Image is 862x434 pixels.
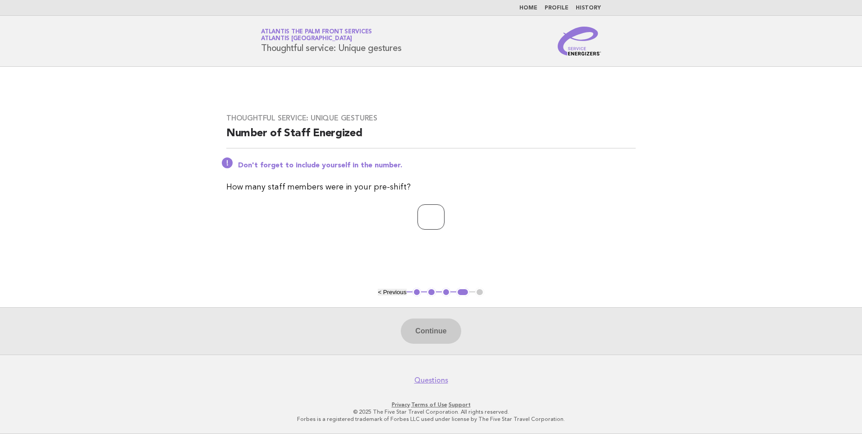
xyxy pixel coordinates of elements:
[576,5,601,11] a: History
[226,181,636,194] p: How many staff members were in your pre-shift?
[414,376,448,385] a: Questions
[155,408,707,416] p: © 2025 The Five Star Travel Corporation. All rights reserved.
[378,289,406,295] button: < Previous
[392,402,410,408] a: Privacy
[558,27,601,55] img: Service Energizers
[413,288,422,297] button: 1
[411,402,447,408] a: Terms of Use
[155,416,707,423] p: Forbes is a registered trademark of Forbes LLC used under license by The Five Star Travel Corpora...
[226,126,636,148] h2: Number of Staff Energized
[456,288,469,297] button: 4
[226,114,636,123] h3: Thoughtful service: Unique gestures
[442,288,451,297] button: 3
[155,401,707,408] p: · ·
[261,29,401,53] h1: Thoughtful service: Unique gestures
[519,5,537,11] a: Home
[261,36,352,42] span: Atlantis [GEOGRAPHIC_DATA]
[449,402,471,408] a: Support
[545,5,569,11] a: Profile
[427,288,436,297] button: 2
[261,29,372,42] a: Atlantis The Palm Front ServicesAtlantis [GEOGRAPHIC_DATA]
[238,161,636,170] p: Don't forget to include yourself in the number.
